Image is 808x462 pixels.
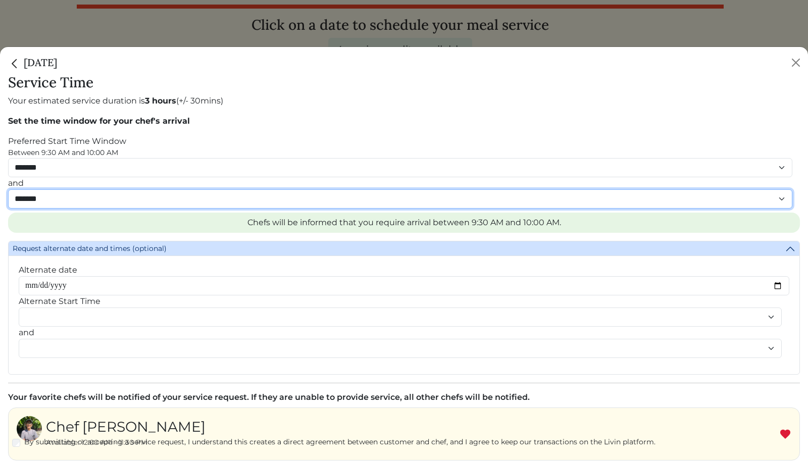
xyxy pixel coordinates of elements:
[145,96,176,106] strong: 3 hours
[19,264,77,276] label: Alternate date
[8,55,57,70] h5: [DATE]
[46,416,206,437] div: Chef [PERSON_NAME]
[8,95,800,107] p: Your estimated service duration is (+/- 30mins)
[8,56,24,69] a: Close
[779,428,791,440] img: Remove Favorite chef
[17,416,42,441] img: 871ee6683022076ced1d290ee243672a
[8,135,126,147] label: Preferred Start Time Window
[13,243,167,254] span: Request alternate date and times (optional)
[8,391,800,403] div: Your favorite chefs will be notified of your service request. If they are unable to provide servi...
[9,241,799,256] button: Request alternate date and times (optional)
[19,327,34,339] label: and
[24,437,800,447] label: By submitting or accepting a service request, I understand this creates a direct agreement betwee...
[8,147,800,158] div: Between 9:30 AM and 10:00 AM
[8,74,800,91] h3: Service Time
[8,177,24,189] label: and
[17,416,206,452] a: Chef [PERSON_NAME] Available: 12:00 AM - 11:30 PM
[8,57,21,70] img: back_caret-0738dc900bf9763b5e5a40894073b948e17d9601fd527fca9689b06ce300169f.svg
[19,295,100,307] label: Alternate Start Time
[8,116,190,126] strong: Set the time window for your chef's arrival
[8,213,800,233] div: Chefs will be informed that you require arrival between 9:30 AM and 10:00 AM.
[788,55,804,71] button: Close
